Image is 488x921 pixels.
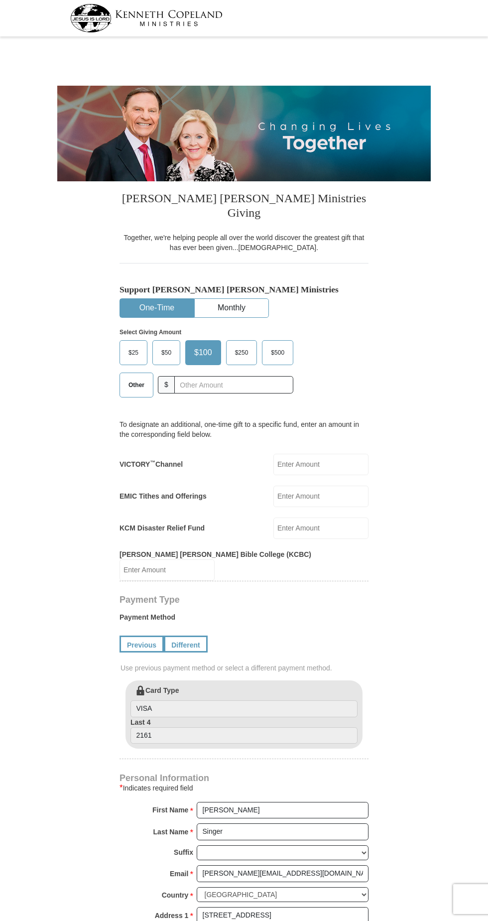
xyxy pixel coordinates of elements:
span: Use previous payment method or select a different payment method. [121,663,369,673]
button: One-Time [120,299,194,317]
span: $ [158,376,175,394]
label: [PERSON_NAME] [PERSON_NAME] Bible College (KCBC) [120,549,311,559]
h5: Support [PERSON_NAME] [PERSON_NAME] Ministries [120,284,368,295]
button: Monthly [195,299,268,317]
label: VICTORY Channel [120,459,183,469]
label: EMIC Tithes and Offerings [120,491,207,501]
sup: ™ [150,459,155,465]
input: Card Type [130,700,358,717]
span: Other [123,378,149,393]
span: $250 [230,345,253,360]
h3: [PERSON_NAME] [PERSON_NAME] Ministries Giving [120,181,368,233]
label: Card Type [130,685,358,717]
input: Enter Amount [273,454,368,475]
h4: Personal Information [120,774,368,782]
strong: Email [170,867,188,881]
strong: Last Name [153,825,189,839]
div: Together, we're helping people all over the world discover the greatest gift that has ever been g... [120,233,368,253]
div: To designate an additional, one-time gift to a specific fund, enter an amount in the correspondin... [120,419,368,439]
span: $50 [156,345,176,360]
input: Enter Amount [273,486,368,507]
strong: Suffix [174,845,193,859]
strong: Select Giving Amount [120,329,181,336]
img: kcm-header-logo.svg [70,4,223,32]
label: Payment Method [120,612,368,627]
label: KCM Disaster Relief Fund [120,523,205,533]
a: Previous [120,636,164,653]
input: Enter Amount [273,518,368,539]
input: Enter Amount [120,559,215,581]
span: $100 [189,345,217,360]
div: Indicates required field [120,782,368,794]
strong: First Name [152,803,188,817]
strong: Country [162,888,189,902]
label: Last 4 [130,717,358,744]
a: Different [164,636,208,653]
span: $500 [266,345,289,360]
span: $25 [123,345,143,360]
h4: Payment Type [120,596,368,604]
input: Other Amount [174,376,293,394]
input: Last 4 [130,727,358,744]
